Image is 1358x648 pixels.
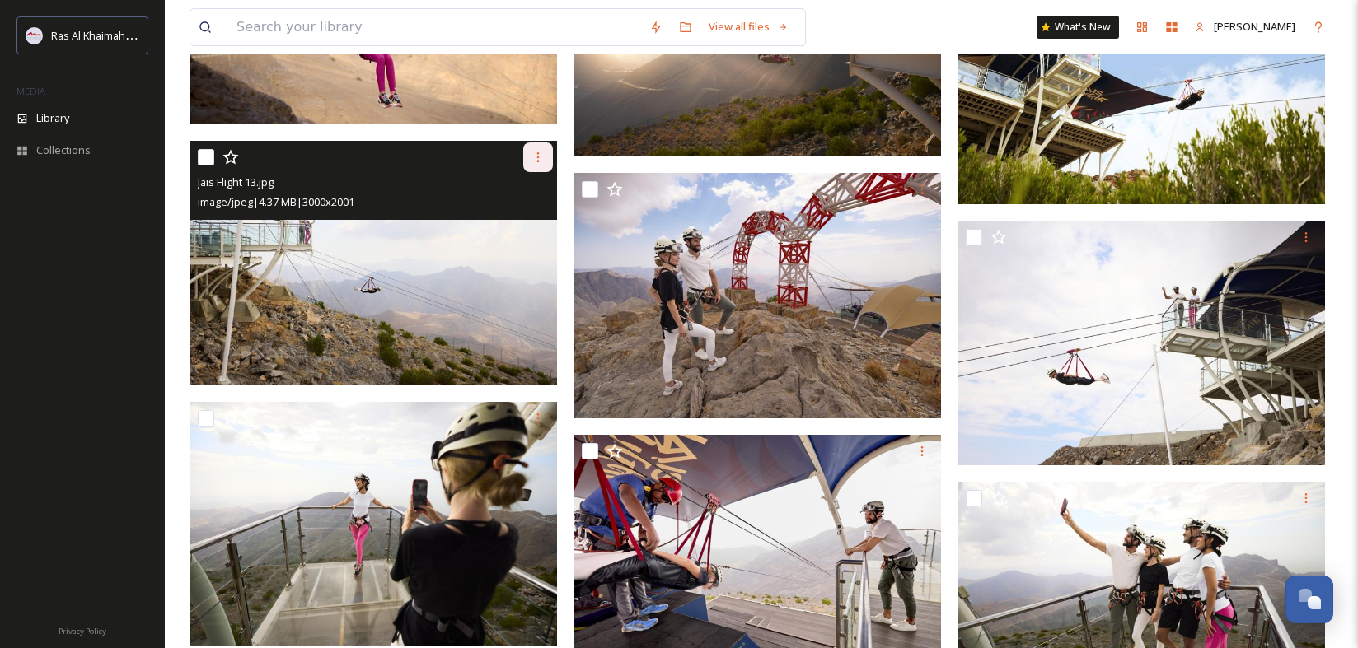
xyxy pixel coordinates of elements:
[26,27,43,44] img: Logo_RAKTDA_RGB-01.png
[1285,576,1333,623] button: Open Chat
[36,142,91,158] span: Collections
[59,620,106,640] a: Privacy Policy
[51,27,284,43] span: Ras Al Khaimah Tourism Development Authority
[1214,19,1295,34] span: [PERSON_NAME]
[958,220,1325,465] img: Jais Flight 15.jpg
[228,9,641,45] input: Search your library
[36,110,69,126] span: Library
[198,194,354,209] span: image/jpeg | 4.37 MB | 3000 x 2001
[1187,11,1304,43] a: [PERSON_NAME]
[59,626,106,636] span: Privacy Policy
[190,402,557,647] img: Jais Flight 08.jpg
[574,173,941,418] img: Jais Flight 12.jpg
[1037,16,1119,39] a: What's New
[190,140,557,385] img: Jais Flight 13.jpg
[198,175,274,189] span: Jais Flight 13.jpg
[700,11,797,43] a: View all files
[16,85,45,97] span: MEDIA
